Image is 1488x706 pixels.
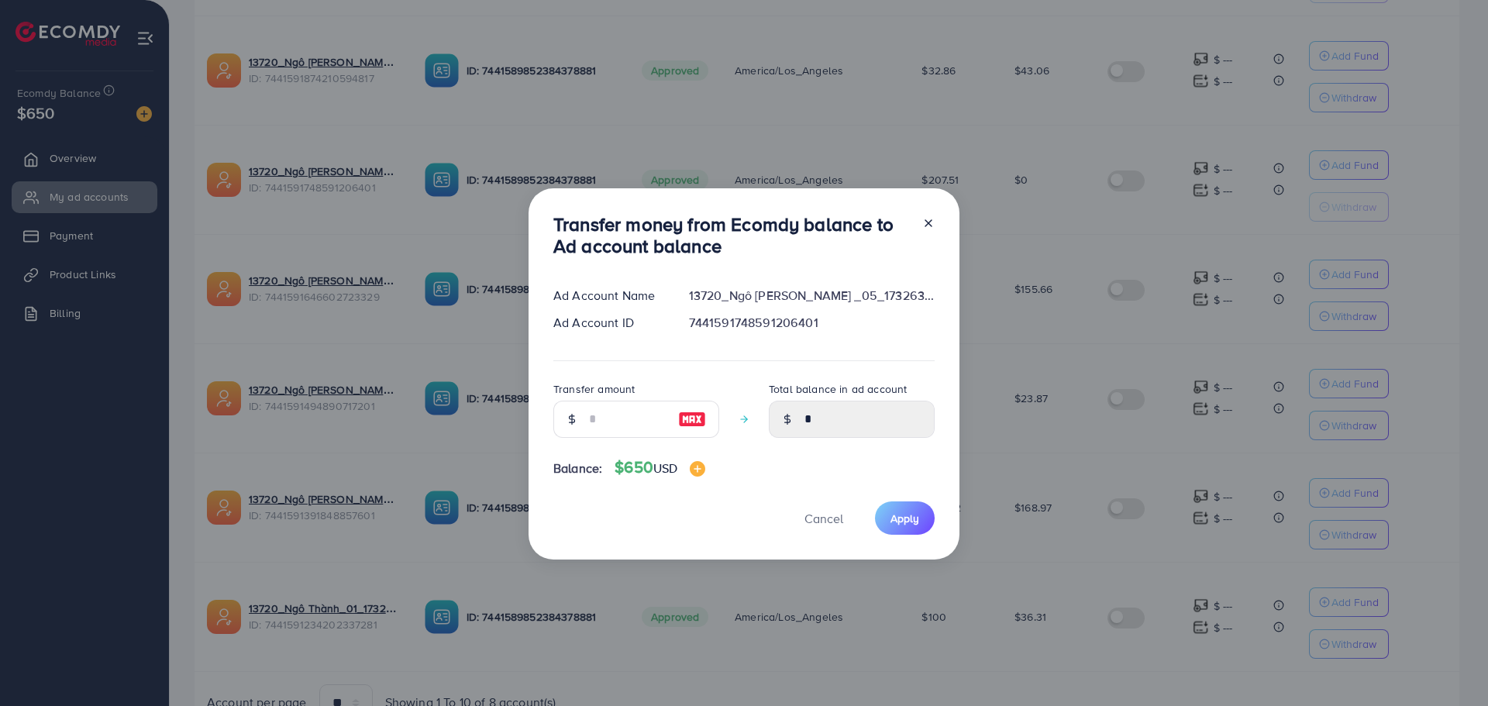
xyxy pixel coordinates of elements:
div: Ad Account Name [541,287,677,305]
h4: $650 [615,458,705,477]
div: Ad Account ID [541,314,677,332]
iframe: Chat [1422,636,1476,694]
div: 7441591748591206401 [677,314,947,332]
span: Balance: [553,460,602,477]
button: Cancel [785,501,863,535]
button: Apply [875,501,935,535]
h3: Transfer money from Ecomdy balance to Ad account balance [553,213,910,258]
span: Cancel [804,510,843,527]
span: Apply [890,511,919,526]
img: image [678,410,706,429]
div: 13720_Ngô [PERSON_NAME] _05_1732630602998 [677,287,947,305]
label: Total balance in ad account [769,381,907,397]
span: USD [653,460,677,477]
label: Transfer amount [553,381,635,397]
img: image [690,461,705,477]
